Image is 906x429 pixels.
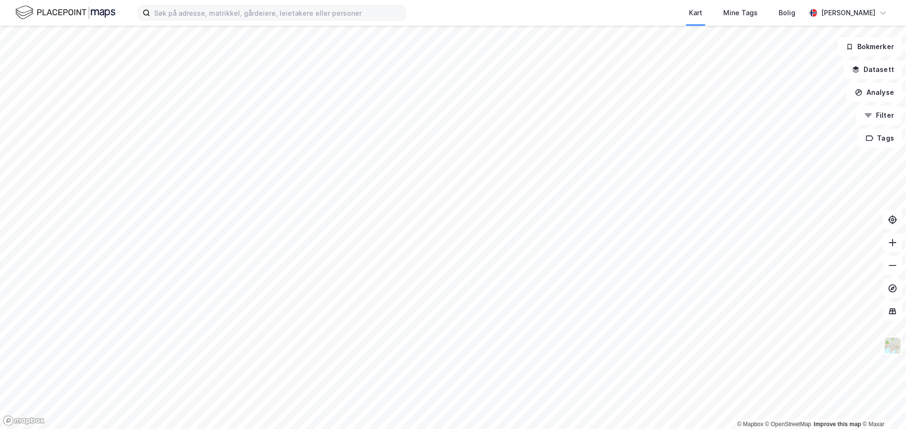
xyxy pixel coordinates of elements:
div: [PERSON_NAME] [821,7,875,19]
div: Bolig [779,7,795,19]
iframe: Chat Widget [858,383,906,429]
div: Kart [689,7,702,19]
div: Kontrollprogram for chat [858,383,906,429]
img: logo.f888ab2527a4732fd821a326f86c7f29.svg [15,4,115,21]
div: Mine Tags [723,7,758,19]
input: Søk på adresse, matrikkel, gårdeiere, leietakere eller personer [150,6,405,20]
